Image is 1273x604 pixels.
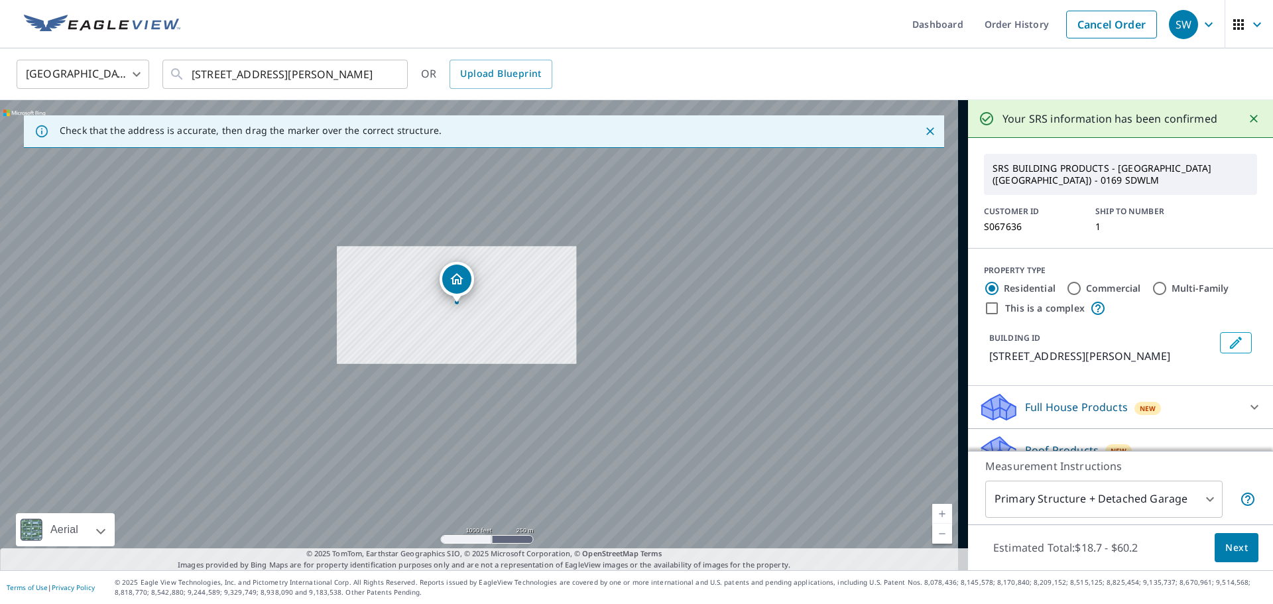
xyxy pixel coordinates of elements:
p: Measurement Instructions [985,458,1256,474]
p: SHIP TO NUMBER [1095,206,1191,217]
button: Close [922,123,939,140]
img: EV Logo [24,15,180,34]
label: This is a complex [1005,302,1085,315]
span: Upload Blueprint [460,66,541,82]
div: OR [421,60,552,89]
div: Aerial [46,513,82,546]
a: Terms [640,548,662,558]
p: | [7,583,95,591]
div: Dropped pin, building 1, Residential property, 7450 Sightseeing Rd Fort Benning, GA 31905 [440,262,474,303]
div: Aerial [16,513,115,546]
span: New [1111,446,1127,456]
a: Current Level 15, Zoom In [932,504,952,524]
label: Residential [1004,282,1056,295]
div: SW [1169,10,1198,39]
a: Cancel Order [1066,11,1157,38]
p: CUSTOMER ID [984,206,1079,217]
div: [GEOGRAPHIC_DATA] [17,56,149,93]
span: © 2025 TomTom, Earthstar Geographics SIO, © 2025 Microsoft Corporation, © [306,548,662,560]
p: Full House Products [1025,399,1128,415]
p: BUILDING ID [989,332,1040,343]
label: Multi-Family [1172,282,1229,295]
span: New [1140,403,1156,414]
a: Terms of Use [7,583,48,592]
p: 1 [1095,221,1191,232]
p: © 2025 Eagle View Technologies, Inc. and Pictometry International Corp. All Rights Reserved. Repo... [115,577,1266,597]
p: Roof Products [1025,442,1099,458]
input: Search by address or latitude-longitude [192,56,381,93]
span: Next [1225,540,1248,556]
span: Your report will include the primary structure and a detached garage if one exists. [1240,491,1256,507]
button: Close [1245,110,1262,127]
p: SRS BUILDING PRODUCTS - [GEOGRAPHIC_DATA] ([GEOGRAPHIC_DATA]) - 0169 SDWLM [987,157,1254,192]
a: Upload Blueprint [450,60,552,89]
p: Check that the address is accurate, then drag the marker over the correct structure. [60,125,442,137]
a: Current Level 15, Zoom Out [932,524,952,544]
p: Estimated Total: $18.7 - $60.2 [983,533,1148,562]
div: Full House ProductsNew [979,391,1262,423]
label: Commercial [1086,282,1141,295]
button: Next [1215,533,1258,563]
a: OpenStreetMap [582,548,638,558]
p: Your SRS information has been confirmed [1002,111,1217,127]
div: Primary Structure + Detached Garage [985,481,1223,518]
div: PROPERTY TYPE [984,265,1257,276]
p: S067636 [984,221,1079,232]
div: Roof ProductsNewPremium with Regular Delivery [979,434,1262,486]
a: Privacy Policy [52,583,95,592]
p: [STREET_ADDRESS][PERSON_NAME] [989,348,1215,364]
button: Edit building 1 [1220,332,1252,353]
